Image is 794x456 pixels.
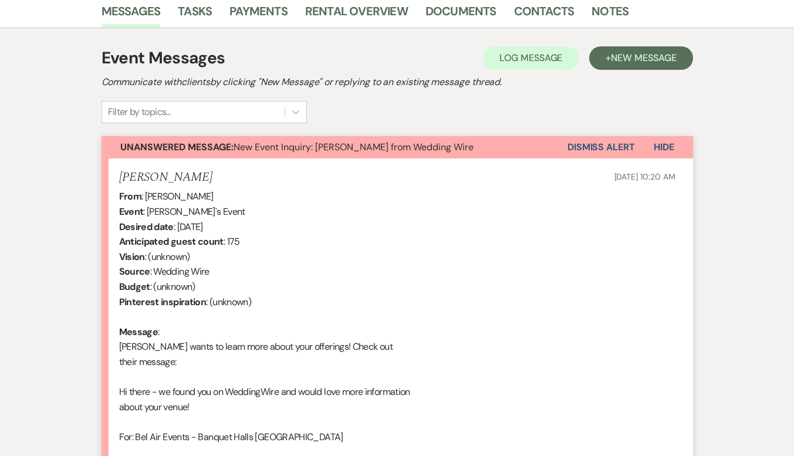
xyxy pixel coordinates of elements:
[592,2,629,28] a: Notes
[611,52,676,64] span: New Message
[483,46,579,70] button: Log Message
[514,2,575,28] a: Contacts
[120,141,234,153] strong: Unanswered Message:
[102,2,161,28] a: Messages
[635,136,693,158] button: Hide
[499,52,562,64] span: Log Message
[119,265,150,278] b: Source
[119,205,144,218] b: Event
[119,235,224,248] b: Anticipated guest count
[119,170,212,185] h5: [PERSON_NAME]
[119,326,158,338] b: Message
[567,136,635,158] button: Dismiss Alert
[589,46,692,70] button: +New Message
[178,2,212,28] a: Tasks
[102,75,693,89] h2: Communicate with clients by clicking "New Message" or replying to an existing message thread.
[119,190,141,202] b: From
[654,141,674,153] span: Hide
[425,2,496,28] a: Documents
[614,171,675,182] span: [DATE] 10:20 AM
[119,281,150,293] b: Budget
[119,251,145,263] b: Vision
[102,136,567,158] button: Unanswered Message:New Event Inquiry: [PERSON_NAME] from Wedding Wire
[102,46,225,70] h1: Event Messages
[119,296,207,308] b: Pinterest inspiration
[120,141,474,153] span: New Event Inquiry: [PERSON_NAME] from Wedding Wire
[108,105,171,119] div: Filter by topics...
[229,2,288,28] a: Payments
[305,2,408,28] a: Rental Overview
[119,221,174,233] b: Desired date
